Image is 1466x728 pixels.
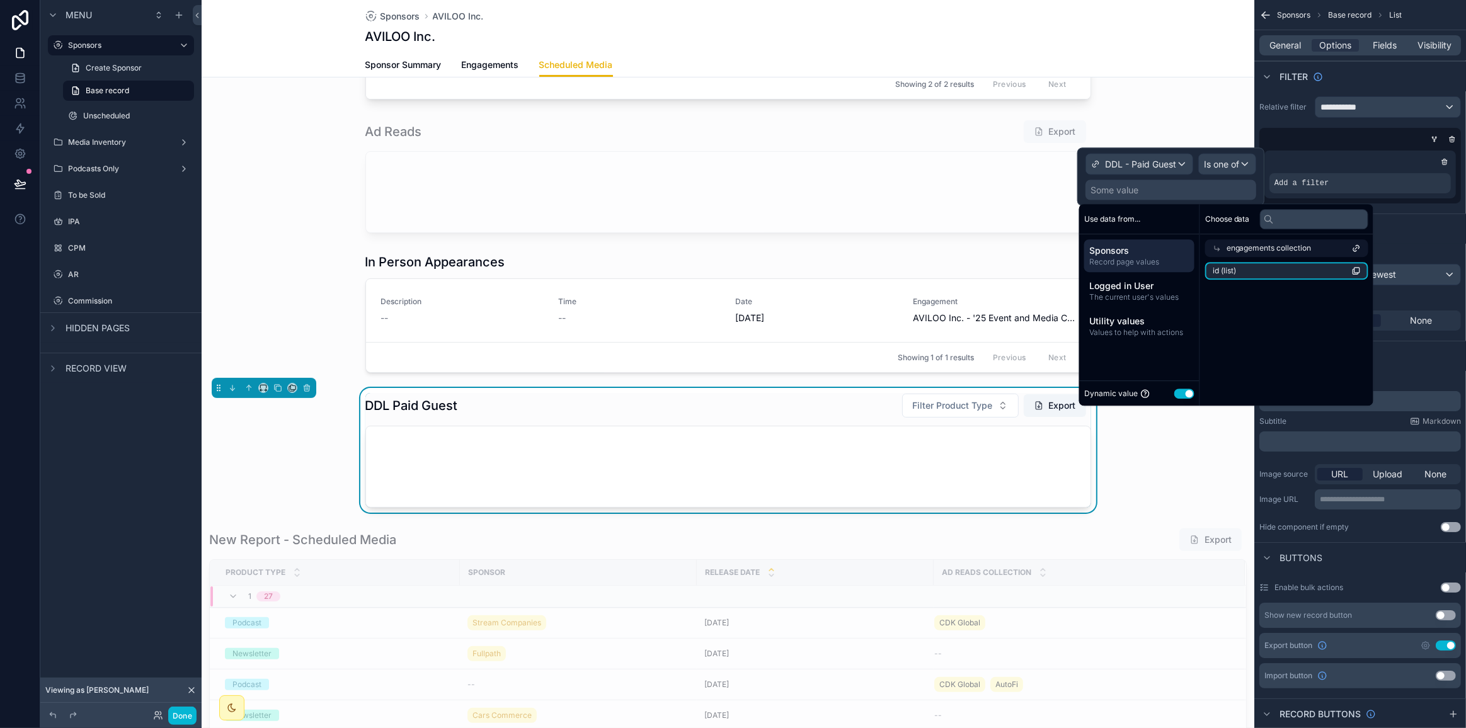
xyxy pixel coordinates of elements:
button: DDL - Paid Guest [1085,154,1193,175]
a: IPA [48,212,194,232]
span: Product Type [226,567,285,577]
span: Values to help with actions [1089,327,1189,338]
div: Hide component if empty [1259,522,1349,532]
span: Dynamic value [1084,389,1138,399]
label: Relative filter [1259,102,1310,112]
label: Sponsors [68,40,169,50]
span: Record buttons [1280,708,1361,720]
span: Hidden pages [66,322,130,334]
label: To be Sold [68,190,192,200]
span: Buttons [1280,552,1322,564]
span: Utility values [1089,315,1189,327]
span: General [1270,39,1302,52]
a: Unscheduled [63,106,194,126]
span: Sponsors [1089,244,1189,257]
span: Engagements [462,59,519,71]
label: Enable bulk actions [1274,583,1343,593]
span: None [1425,468,1447,481]
a: Sponsor Summary [365,54,442,79]
span: Base record [86,86,129,96]
a: Media Inventory [48,132,194,152]
button: Export [1024,394,1086,417]
label: Podcasts Only [68,164,174,174]
span: Choose data [1205,214,1250,224]
span: Upload [1373,468,1403,481]
span: Logged in User [1089,280,1189,292]
span: Create Sponsor [86,63,142,73]
a: CPM [48,238,194,258]
span: Scheduled Media [539,59,613,71]
span: Record page values [1089,257,1189,267]
label: Unscheduled [83,111,192,121]
span: Add a filter [1274,178,1329,188]
span: None [1410,314,1432,327]
button: Is one of [1198,154,1256,175]
span: Viewing as [PERSON_NAME] [45,685,149,695]
span: Base record [1328,10,1372,20]
span: Markdown [1423,416,1461,426]
a: AR [48,264,194,285]
label: Media Inventory [68,137,174,147]
a: To be Sold [48,185,194,205]
div: Some value [1091,184,1138,196]
a: Podcasts Only [48,159,194,179]
span: engagements collection [1227,243,1312,253]
div: scrollable content [1259,431,1461,452]
a: Sponsors [365,10,420,23]
div: scrollable content [1079,234,1200,348]
label: CPM [68,243,192,253]
button: Select Button [902,394,1019,418]
a: Base record [63,81,194,101]
label: AR [68,270,192,280]
a: AVILOO Inc. [433,10,484,23]
span: Showing 2 of 2 results [895,79,974,89]
span: Use data from... [1084,214,1140,224]
div: scrollable content [1315,489,1461,509]
span: Filter Product Type [913,399,993,412]
a: Markdown [1410,416,1461,426]
span: List [1389,10,1402,20]
label: Image source [1259,469,1310,479]
span: Filter [1280,71,1308,83]
span: 1 [248,591,251,601]
span: Export button [1264,640,1312,651]
span: Import button [1264,671,1312,681]
span: Record view [66,362,127,375]
a: Scheduled Media [539,54,613,77]
button: Done [168,707,197,725]
a: Create Sponsor [63,58,194,78]
label: Commission [68,296,192,306]
label: IPA [68,217,192,227]
span: DDL - Paid Guest [1105,158,1176,171]
span: Sponsor Summary [365,59,442,71]
span: Sponsor [468,567,505,577]
label: Image URL [1259,494,1310,504]
span: URL [1332,468,1349,481]
span: Ad reads collection [942,567,1031,577]
label: Subtitle [1259,416,1286,426]
span: Options [1319,39,1351,52]
a: Engagements [462,54,519,79]
h1: AVILOO Inc. [365,28,436,45]
div: 27 [264,591,273,601]
span: Menu [66,9,92,21]
span: Sponsors [1277,10,1310,20]
span: Sponsors [381,10,420,23]
span: Is one of [1204,158,1239,171]
span: Visibility [1418,39,1452,52]
a: Sponsors [48,35,194,55]
span: Release Date [705,567,760,577]
span: The current user's values [1089,292,1189,302]
a: Commission [48,291,194,311]
h1: DDL Paid Guest [365,397,458,414]
div: Show new record button [1264,610,1352,620]
span: Fields [1373,39,1397,52]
